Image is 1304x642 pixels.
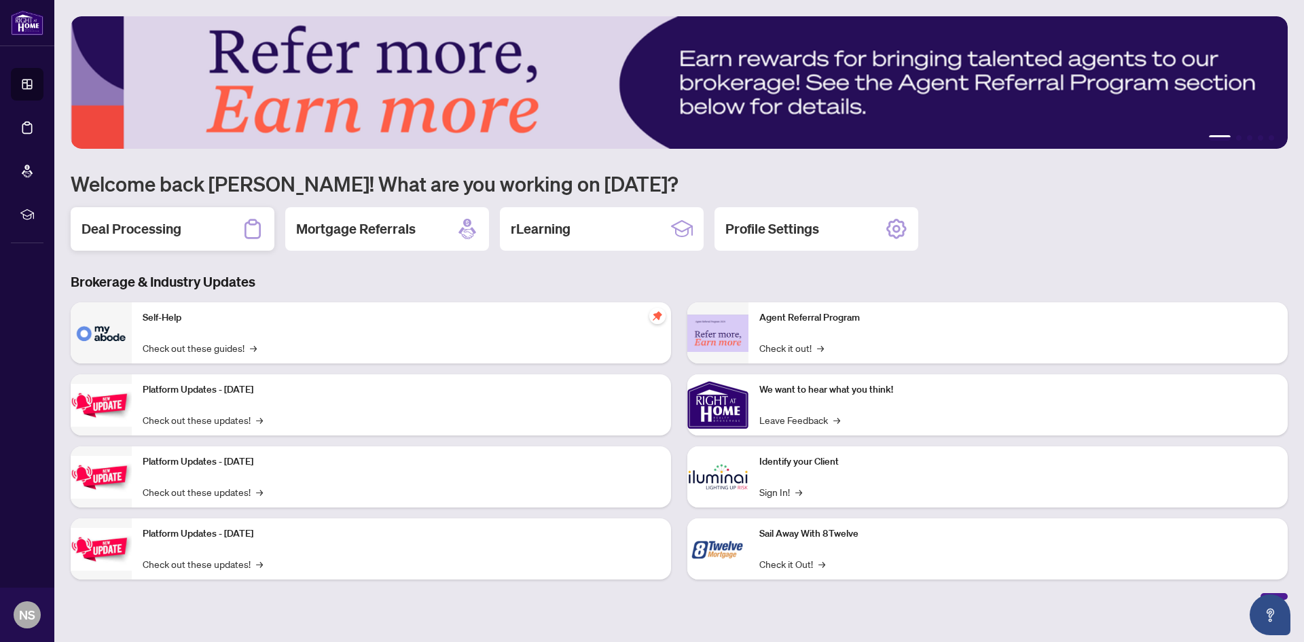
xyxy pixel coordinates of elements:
img: logo [11,10,43,35]
p: Platform Updates - [DATE] [143,454,660,469]
h2: Deal Processing [81,219,181,238]
img: Platform Updates - July 21, 2025 [71,384,132,427]
a: Sign In!→ [759,484,802,499]
p: Platform Updates - [DATE] [143,527,660,541]
h2: Mortgage Referrals [296,219,416,238]
button: 3 [1247,135,1252,141]
p: Sail Away With 8Twelve [759,527,1277,541]
img: Identify your Client [687,446,748,507]
span: → [256,412,263,427]
p: Platform Updates - [DATE] [143,382,660,397]
h2: Profile Settings [725,219,819,238]
button: 5 [1269,135,1274,141]
span: NS [19,605,35,624]
span: → [817,340,824,355]
button: 4 [1258,135,1263,141]
img: Platform Updates - June 23, 2025 [71,528,132,571]
button: 2 [1236,135,1242,141]
a: Check out these updates!→ [143,484,263,499]
p: Agent Referral Program [759,310,1277,325]
span: → [250,340,257,355]
p: Self-Help [143,310,660,325]
a: Check out these updates!→ [143,412,263,427]
p: Identify your Client [759,454,1277,469]
button: Open asap [1250,594,1290,635]
h2: rLearning [511,219,570,238]
span: → [256,556,263,571]
a: Leave Feedback→ [759,412,840,427]
span: → [818,556,825,571]
a: Check out these guides!→ [143,340,257,355]
button: 1 [1209,135,1231,141]
img: We want to hear what you think! [687,374,748,435]
img: Slide 0 [71,16,1288,149]
p: We want to hear what you think! [759,382,1277,397]
span: → [795,484,802,499]
span: → [833,412,840,427]
h1: Welcome back [PERSON_NAME]! What are you working on [DATE]? [71,171,1288,196]
span: pushpin [649,308,666,324]
img: Platform Updates - July 8, 2025 [71,456,132,499]
span: → [256,484,263,499]
a: Check it out!→ [759,340,824,355]
a: Check out these updates!→ [143,556,263,571]
h3: Brokerage & Industry Updates [71,272,1288,291]
a: Check it Out!→ [759,556,825,571]
img: Sail Away With 8Twelve [687,518,748,579]
img: Agent Referral Program [687,315,748,352]
img: Self-Help [71,302,132,363]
